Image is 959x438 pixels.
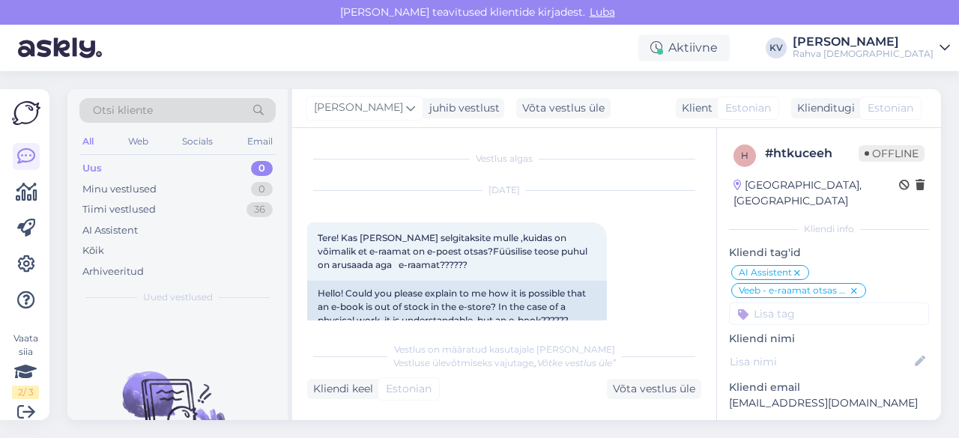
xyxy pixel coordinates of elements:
[79,132,97,151] div: All
[318,232,590,270] span: Tere! Kas [PERSON_NAME] selgitaksite mulle ,kuidas on võimalik et e-raamat on e-poest otsas?Füüsi...
[741,150,748,161] span: h
[730,353,912,370] input: Lisa nimi
[739,268,792,277] span: AI Assistent
[386,381,432,397] span: Estonian
[244,132,276,151] div: Email
[82,182,157,197] div: Minu vestlused
[868,100,913,116] span: Estonian
[93,103,153,118] span: Otsi kliente
[793,48,934,60] div: Rahva [DEMOGRAPHIC_DATA]
[251,182,273,197] div: 0
[12,101,40,125] img: Askly Logo
[638,34,730,61] div: Aktiivne
[791,100,855,116] div: Klienditugi
[793,36,934,48] div: [PERSON_NAME]
[423,100,500,116] div: juhib vestlust
[246,202,273,217] div: 36
[12,386,39,399] div: 2 / 3
[729,331,929,347] p: Kliendi nimi
[82,264,144,279] div: Arhiveeritud
[729,417,929,433] p: Kliendi telefon
[82,223,138,238] div: AI Assistent
[394,344,615,355] span: Vestlus on määratud kasutajale [PERSON_NAME]
[125,132,151,151] div: Web
[729,245,929,261] p: Kliendi tag'id
[179,132,216,151] div: Socials
[82,161,102,176] div: Uus
[585,5,620,19] span: Luba
[307,281,607,333] div: Hello! Could you please explain to me how it is possible that an e-book is out of stock in the e-...
[739,286,849,295] span: Veeb - e-raamat otsas e-poes
[307,381,373,397] div: Kliendi keel
[793,36,950,60] a: [PERSON_NAME]Rahva [DEMOGRAPHIC_DATA]
[143,291,213,304] span: Uued vestlused
[725,100,771,116] span: Estonian
[729,222,929,236] div: Kliendi info
[516,98,611,118] div: Võta vestlus üle
[12,332,39,399] div: Vaata siia
[676,100,713,116] div: Klient
[393,357,616,368] span: Vestluse ülevõtmiseks vajutage
[307,183,701,197] div: [DATE]
[82,243,104,258] div: Kõik
[314,100,403,116] span: [PERSON_NAME]
[766,37,787,58] div: KV
[729,380,929,395] p: Kliendi email
[307,152,701,165] div: Vestlus algas
[607,379,701,399] div: Võta vestlus üle
[729,302,929,325] input: Lisa tag
[82,202,156,217] div: Tiimi vestlused
[251,161,273,176] div: 0
[733,177,899,209] div: [GEOGRAPHIC_DATA], [GEOGRAPHIC_DATA]
[765,145,859,162] div: # htkuceeh
[729,395,929,411] p: [EMAIL_ADDRESS][DOMAIN_NAME]
[859,145,925,162] span: Offline
[533,357,616,368] i: „Võtke vestlus üle”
